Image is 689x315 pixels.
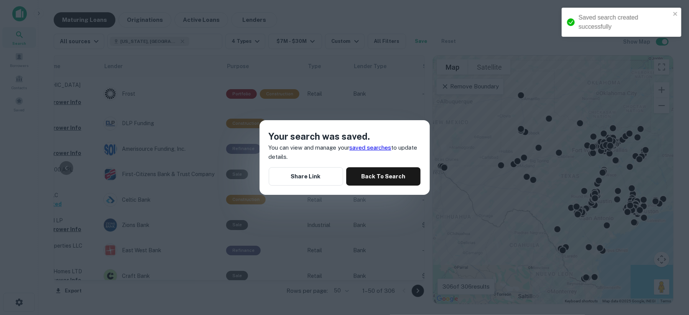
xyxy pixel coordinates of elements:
a: saved searches [350,144,391,151]
button: close [673,11,678,18]
button: Back To Search [346,167,421,186]
h4: Your search was saved. [269,129,421,143]
iframe: Chat Widget [651,254,689,291]
button: Share Link [269,167,343,186]
div: Saved search created successfully [579,13,671,31]
p: You can view and manage your to update details. [269,143,421,161]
